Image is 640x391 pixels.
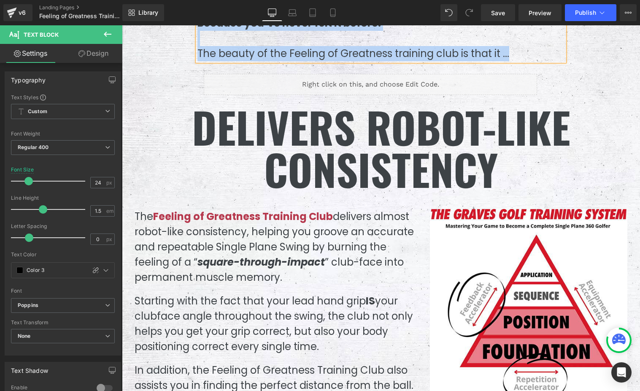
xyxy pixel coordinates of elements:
strong: IS [244,269,253,282]
div: v6 [17,7,27,18]
div: Text Styles [11,94,115,100]
span: Feeling of Greatness Training Club [31,184,211,198]
h1: DELIVERS robot-like consistency [6,80,512,165]
a: Desktop [262,4,282,21]
p: The beauty of the Feeling of Greatness training club is that it ... [76,21,443,36]
span: Library [138,9,158,16]
div: Letter Spacing [11,223,115,229]
a: v6 [3,4,32,21]
button: More [620,4,637,21]
div: Typography [11,72,46,84]
button: Publish [565,4,616,21]
input: Color [27,266,82,275]
button: Undo [440,4,457,21]
a: Mobile [323,4,343,21]
div: Open Intercom Messenger [611,362,632,383]
a: Laptop [282,4,302,21]
span: square-through-impact [76,230,203,244]
button: Redo [461,4,478,21]
p: Starting with the fact that your lead hand grip your clubface angle throughout the swing, the clu... [13,268,295,329]
b: Custom [28,108,47,115]
span: em [106,208,113,214]
span: Preview [529,8,551,17]
div: Line Height [11,195,115,201]
a: Landing Pages [39,4,136,11]
span: Feeling of Greatness Training Club [39,13,120,19]
div: Text Shadow [11,362,48,374]
p: In addition, the Feeling of Greatness Training Club also assists you in finding the perfect dista... [13,337,295,368]
div: Font [11,288,115,294]
span: Save [491,8,505,17]
span: px [106,236,113,242]
b: None [18,333,31,339]
a: Design [63,44,124,63]
i: Poppins [18,302,38,309]
p: The delivers almost robot-like consistency, helping you groove an accurate and repeatable Single ... [13,184,295,260]
a: Tablet [302,4,323,21]
div: Font Size [11,167,34,173]
div: Text Transform [11,320,115,326]
span: Text Block [24,31,59,38]
div: Font Weight [11,131,115,137]
span: px [106,180,113,185]
div: Text Color [11,252,115,258]
b: Regular 400 [18,144,49,150]
a: New Library [122,4,164,21]
a: Preview [518,4,562,21]
span: Publish [575,9,596,16]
